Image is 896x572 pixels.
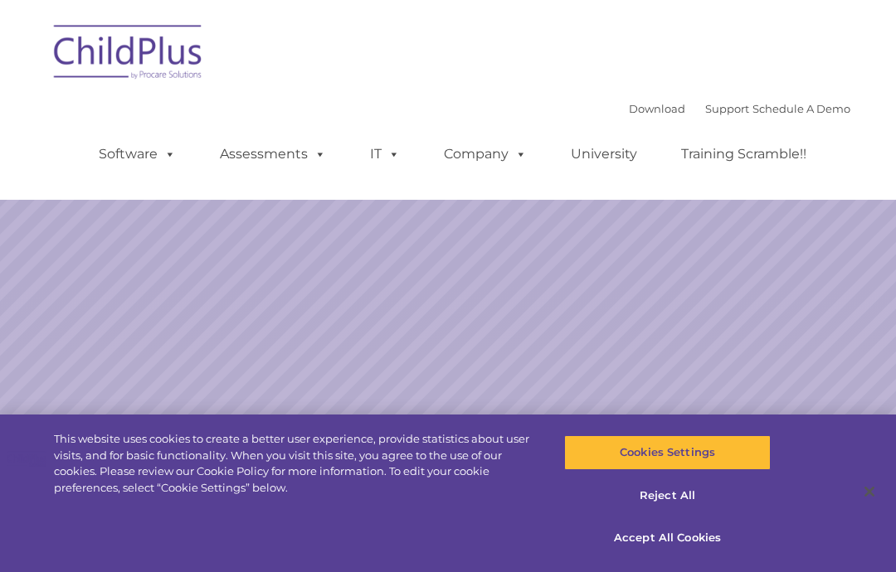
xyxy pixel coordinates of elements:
[665,138,823,171] a: Training Scramble!!
[353,138,416,171] a: IT
[705,102,749,115] a: Support
[629,102,850,115] font: |
[564,478,770,513] button: Reject All
[554,138,654,171] a: University
[46,13,212,96] img: ChildPlus by Procare Solutions
[203,138,343,171] a: Assessments
[564,521,770,555] button: Accept All Cookies
[427,138,543,171] a: Company
[564,435,770,470] button: Cookies Settings
[851,473,888,510] button: Close
[752,102,850,115] a: Schedule A Demo
[82,138,192,171] a: Software
[629,102,685,115] a: Download
[54,431,538,496] div: This website uses cookies to create a better user experience, provide statistics about user visit...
